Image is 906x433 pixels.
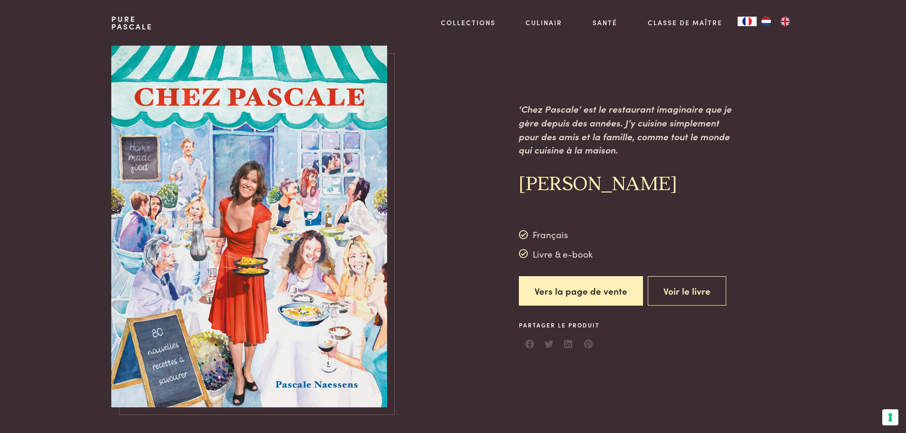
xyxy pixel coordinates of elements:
[648,18,722,28] a: Classe de maître
[593,18,617,28] a: Santé
[519,276,643,306] a: Vers la page de vente
[519,228,593,242] div: Français
[738,17,795,26] aside: Language selected: Français
[738,17,757,26] div: Language
[757,17,795,26] ul: Language list
[776,17,795,26] a: EN
[526,18,562,28] a: Culinair
[111,46,387,407] img: https://admin.purepascale.com/wp-content/uploads/2024/09/9789401413374-scaled.jpg
[519,321,600,329] span: Partager le produit
[441,18,496,28] a: Collections
[738,17,757,26] a: FR
[519,102,737,157] p: ‘Chez Pascale’ est le restaurant imaginaire que je gère depuis des années. J’y cuisine simplement...
[648,276,726,306] button: Voir le livre
[519,247,593,261] div: Livre & e-book
[111,15,153,30] a: PurePascale
[882,409,898,425] button: Vos préférences en matière de consentement pour les technologies de suivi
[519,172,737,197] h2: [PERSON_NAME]
[757,17,776,26] a: NL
